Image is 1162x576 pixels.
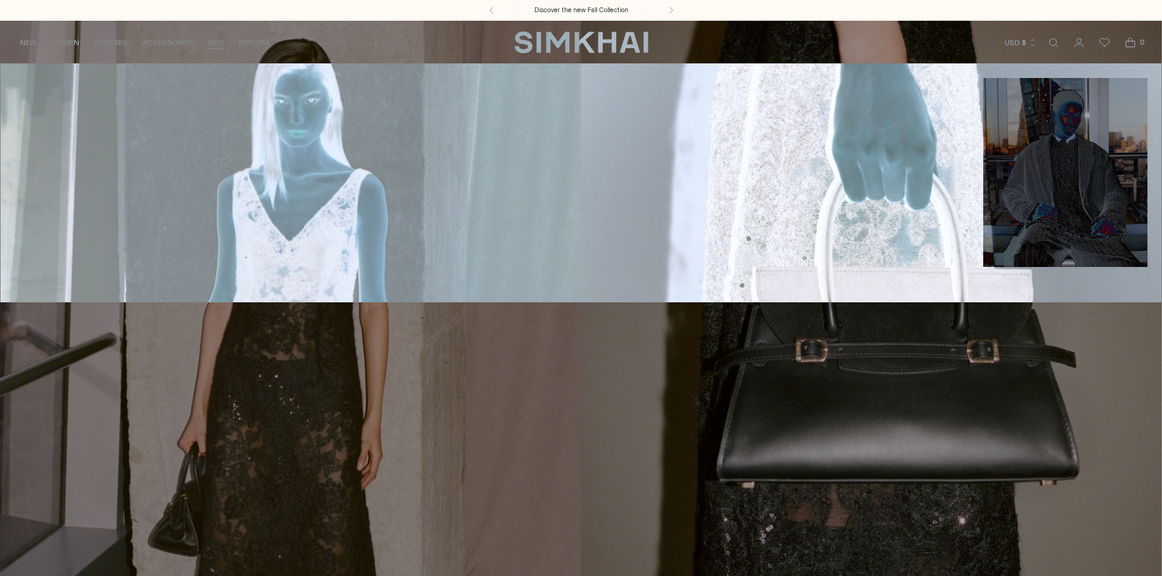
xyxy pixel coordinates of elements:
[1118,30,1142,55] a: Open cart modal
[51,29,79,56] a: WOMEN
[94,29,127,56] a: DRESSES
[20,29,37,56] a: NEW
[238,29,270,56] a: EXPLORE
[1041,30,1066,55] a: Open search modal
[1092,30,1117,55] a: Wishlist
[1136,37,1147,48] span: 0
[534,5,628,15] a: Discover the new Fall Collection
[1005,29,1037,56] button: USD $
[208,29,224,56] a: MEN
[514,30,648,54] a: SIMKHAI
[1067,30,1091,55] a: Go to the account page
[142,29,193,56] a: ACCESSORIES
